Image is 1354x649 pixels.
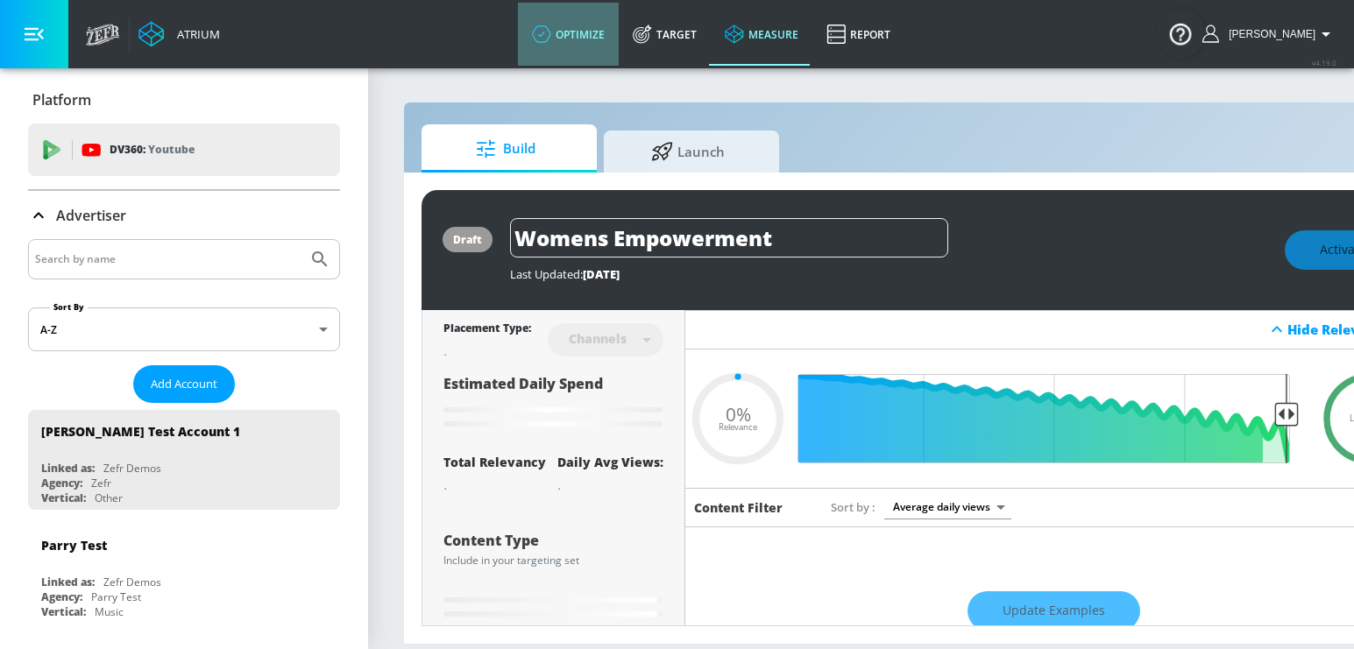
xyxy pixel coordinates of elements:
span: Estimated Daily Spend [443,374,603,393]
p: DV360: [110,140,195,159]
div: Estimated Daily Spend [443,374,663,433]
span: login as: jannet.kim@zefr.com [1222,28,1315,40]
h6: Content Filter [694,499,783,516]
span: Relevance [719,423,757,432]
div: Other [95,490,123,505]
input: Final Threshold [808,374,1299,463]
div: Linked as: [41,461,95,476]
span: Add Account [151,374,217,394]
div: Zefr Demos [103,575,161,589]
p: Advertiser [56,206,126,225]
div: [PERSON_NAME] Test Account 1Linked as:Zefr DemosAgency:ZefrVertical:Other [28,410,340,510]
div: Channels [560,331,635,346]
div: A-Z [28,307,340,351]
div: Total Relevancy [443,454,546,470]
div: Placement Type: [443,321,531,339]
a: Target [619,3,711,66]
div: DV360: Youtube [28,123,340,176]
div: Last Updated: [510,266,1267,282]
div: Agency: [41,476,82,490]
div: Content Type [443,533,663,547]
input: Search by name [35,248,301,271]
a: measure [711,3,812,66]
span: Build [439,128,572,170]
span: v 4.19.0 [1312,58,1336,67]
button: Open Resource Center [1156,9,1205,58]
span: Sort by [831,499,875,515]
div: Parry TestLinked as:Zefr DemosAgency:Parry TestVertical:Music [28,524,340,624]
span: [DATE] [583,266,620,282]
div: draft [453,232,482,247]
span: 0% [726,405,751,423]
div: Zefr Demos [103,461,161,476]
span: Launch [621,131,755,173]
div: Average daily views [884,495,1011,518]
div: Include in your targeting set [443,555,663,566]
a: Atrium [138,21,220,47]
div: Daily Avg Views: [557,454,663,470]
p: Youtube [148,140,195,159]
div: Zefr [91,476,111,490]
div: Vertical: [41,604,86,619]
div: [PERSON_NAME] Test Account 1 [41,423,240,440]
div: Linked as: [41,575,95,589]
div: Vertical: [41,490,86,505]
div: Parry Test [41,537,107,554]
div: Agency: [41,589,82,604]
div: Parry Test [91,589,141,604]
a: optimize [518,3,619,66]
div: Atrium [170,26,220,42]
a: Report [812,3,904,66]
div: Music [95,604,124,619]
button: Add Account [133,365,235,403]
label: Sort By [50,301,88,313]
div: Advertiser [28,191,340,240]
div: Platform [28,75,340,124]
p: Platform [32,90,91,109]
button: [PERSON_NAME] [1202,24,1336,45]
